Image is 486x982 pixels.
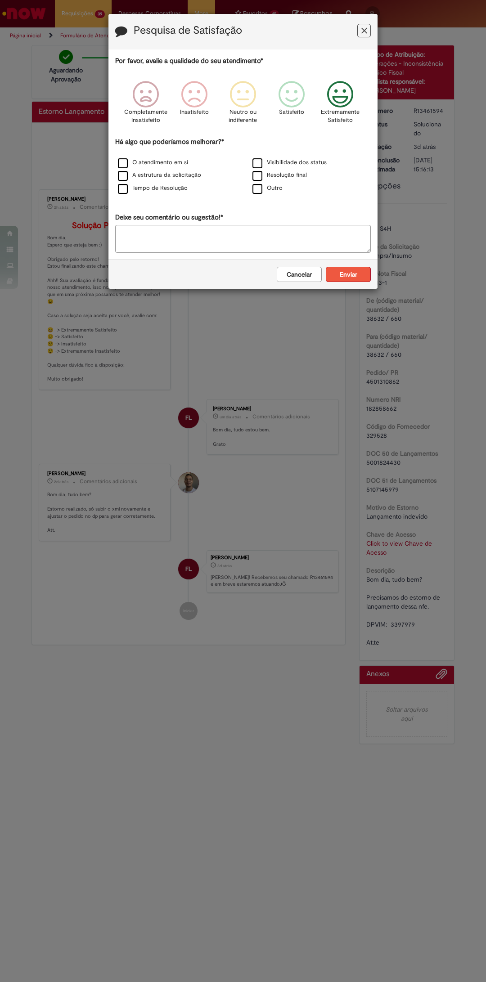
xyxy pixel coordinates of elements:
[279,108,304,117] p: Satisfeito
[118,184,188,193] label: Tempo de Resolução
[321,108,360,125] p: Extremamente Satisfeito
[118,158,188,167] label: O atendimento em si
[269,74,315,136] div: Satisfeito
[326,267,371,282] button: Enviar
[277,267,322,282] button: Cancelar
[115,56,263,66] label: Por favor, avalie a qualidade do seu atendimento*
[124,108,167,125] p: Completamente Insatisfeito
[171,74,217,136] div: Insatisfeito
[227,108,259,125] p: Neutro ou indiferente
[317,74,363,136] div: Extremamente Satisfeito
[118,171,201,179] label: A estrutura da solicitação
[122,74,168,136] div: Completamente Insatisfeito
[115,213,223,222] label: Deixe seu comentário ou sugestão!*
[220,74,266,136] div: Neutro ou indiferente
[252,171,307,179] label: Resolução final
[180,108,209,117] p: Insatisfeito
[134,25,242,36] label: Pesquisa de Satisfação
[115,137,371,195] div: Há algo que poderíamos melhorar?*
[252,184,283,193] label: Outro
[252,158,327,167] label: Visibilidade dos status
